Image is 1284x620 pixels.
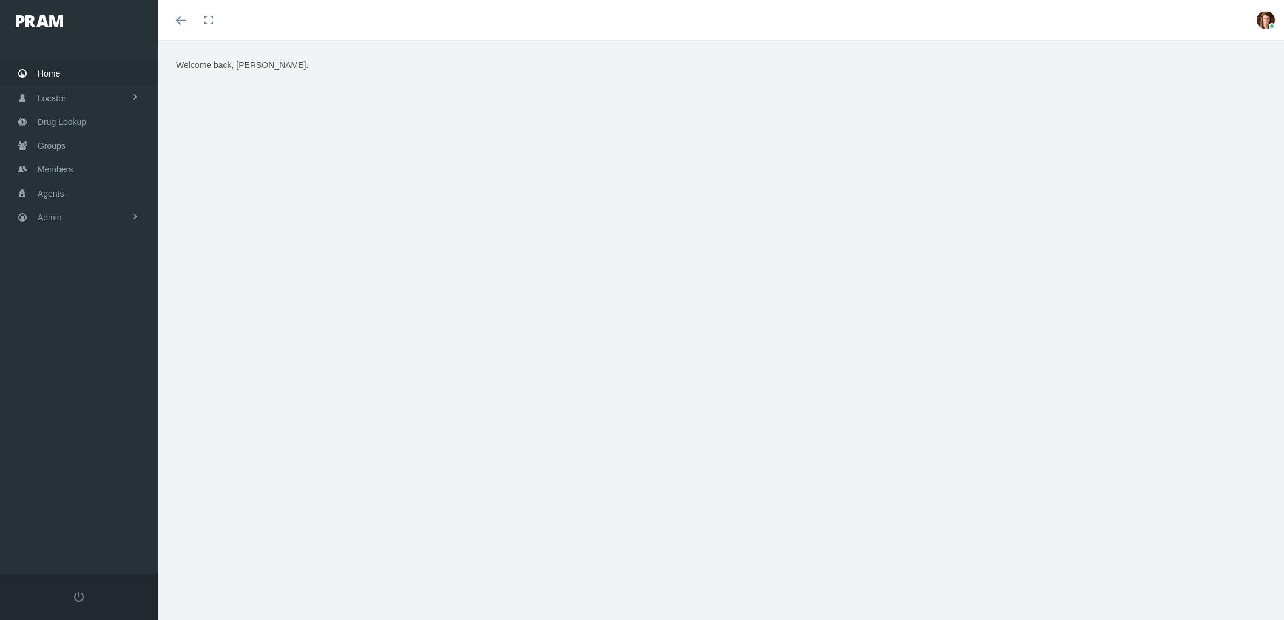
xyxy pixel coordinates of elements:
span: Groups [38,134,66,157]
span: Members [38,158,73,181]
span: Admin [38,206,62,229]
span: Home [38,62,60,85]
span: Welcome back, [PERSON_NAME]. [176,60,308,70]
span: Agents [38,182,64,205]
span: Drug Lookup [38,111,86,134]
span: Locator [38,87,66,110]
img: PRAM_20_x_78.png [16,15,63,27]
img: S_Profile_Picture_677.PNG [1257,11,1275,29]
